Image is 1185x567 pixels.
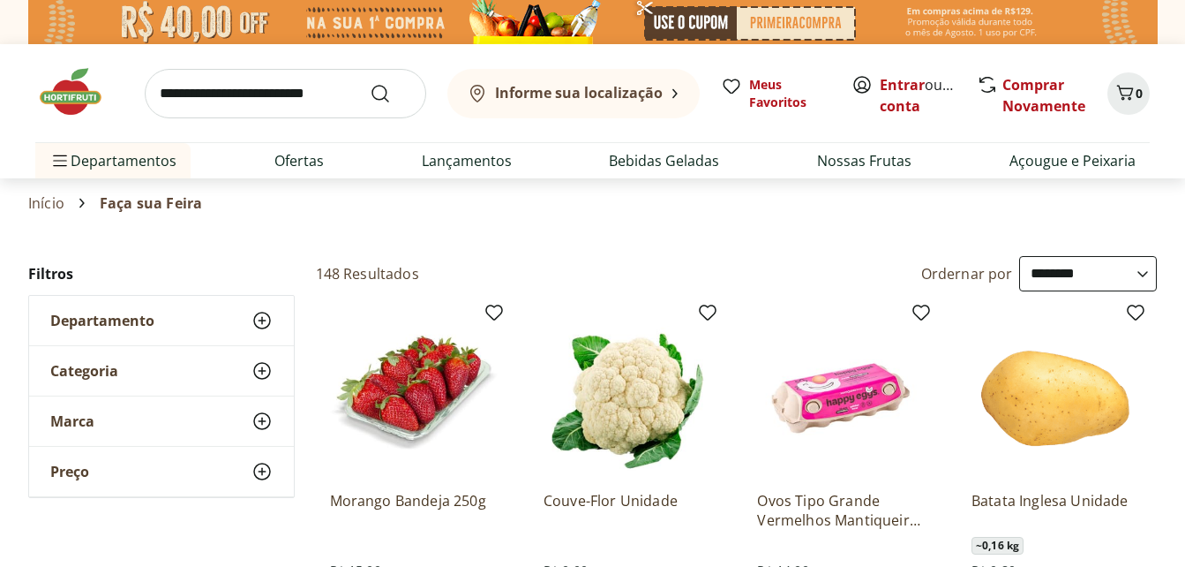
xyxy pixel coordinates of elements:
img: Couve-Flor Unidade [544,309,711,477]
span: Faça sua Feira [100,195,202,211]
a: Bebidas Geladas [609,150,719,171]
button: Carrinho [1107,72,1150,115]
label: Ordernar por [921,264,1013,283]
span: Departamento [50,312,154,329]
input: search [145,69,426,118]
a: Ovos Tipo Grande Vermelhos Mantiqueira Happy Eggs 10 Unidades [757,491,925,530]
span: Marca [50,412,94,430]
a: Morango Bandeja 250g [330,491,498,530]
img: Morango Bandeja 250g [330,309,498,477]
img: Batata Inglesa Unidade [971,309,1139,477]
span: Preço [50,463,89,480]
b: Informe sua localização [495,83,663,102]
h2: 148 Resultados [316,264,419,283]
img: Hortifruti [35,65,124,118]
span: Departamentos [49,140,176,182]
span: Meus Favoritos [749,76,830,111]
a: Couve-Flor Unidade [544,491,711,530]
button: Departamento [29,296,294,345]
img: Ovos Tipo Grande Vermelhos Mantiqueira Happy Eggs 10 Unidades [757,309,925,477]
a: Ofertas [274,150,324,171]
a: Batata Inglesa Unidade [971,491,1139,530]
button: Preço [29,447,294,496]
a: Meus Favoritos [721,76,830,111]
button: Informe sua localização [447,69,700,118]
button: Submit Search [370,83,412,104]
a: Açougue e Peixaria [1009,150,1136,171]
button: Marca [29,397,294,446]
span: ~ 0,16 kg [971,537,1024,555]
a: Comprar Novamente [1002,75,1085,116]
a: Nossas Frutas [817,150,911,171]
a: Entrar [880,75,925,94]
span: Categoria [50,362,118,380]
span: 0 [1136,85,1143,102]
span: ou [880,74,958,117]
h2: Filtros [28,256,295,291]
button: Categoria [29,346,294,396]
button: Menu [49,140,71,182]
a: Lançamentos [422,150,512,171]
a: Início [28,195,64,211]
a: Criar conta [880,75,977,116]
